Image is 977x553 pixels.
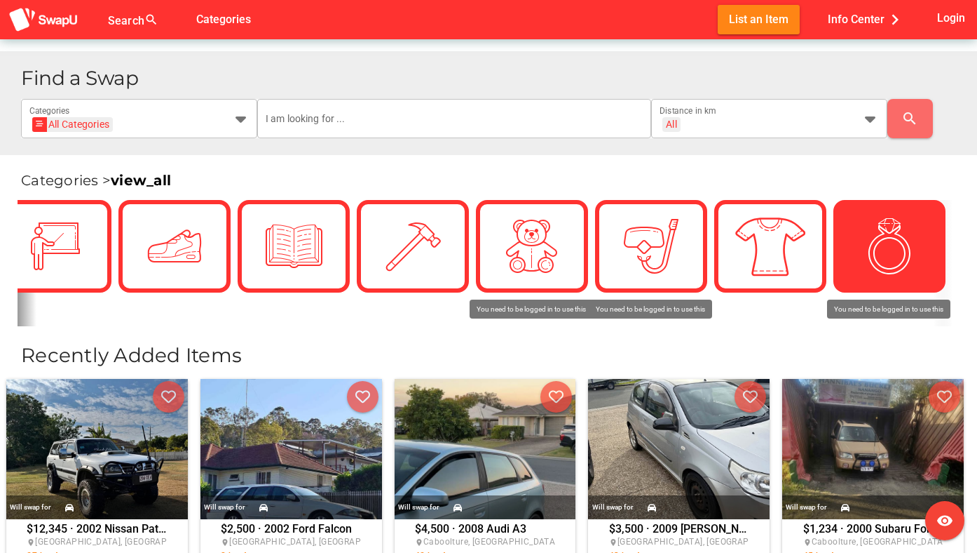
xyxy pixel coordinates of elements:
span: Categories [196,8,251,31]
i: search [901,110,918,127]
img: nicholas.robertson%2Bfacebook%40swapu.com.au%2F811305414968589%2F811305414968589-photo-0.jpg [200,379,382,519]
img: nicholas.robertson%2Bfacebook%40swapu.com.au%2F1123536546050773%2F1123536546050773-photo-0.jpg [6,379,188,519]
span: [GEOGRAPHIC_DATA], [GEOGRAPHIC_DATA] [229,537,404,547]
i: place [415,538,423,547]
span: [GEOGRAPHIC_DATA], [GEOGRAPHIC_DATA] [617,537,792,547]
i: place [221,538,229,547]
button: Categories [185,5,262,34]
i: chevron_right [884,9,906,30]
div: Will swap for [204,500,245,515]
div: Will swap for [786,500,827,515]
i: place [27,538,35,547]
button: Info Center [817,5,917,34]
div: Will swap for [592,500,634,515]
i: place [609,538,617,547]
a: view_all [111,172,171,189]
i: false [175,11,192,28]
span: Categories > [21,172,171,189]
a: Categories [185,12,262,25]
i: place [803,538,812,547]
span: [GEOGRAPHIC_DATA], [GEOGRAPHIC_DATA] [35,537,210,547]
span: List an Item [729,10,788,29]
div: All [666,118,676,131]
span: Recently Added Items [21,343,242,367]
input: I am looking for ... [266,99,643,138]
button: Login [934,5,969,31]
span: Caboolture, [GEOGRAPHIC_DATA] [812,537,946,547]
div: Will swap for [398,500,439,515]
i: visibility [936,512,953,529]
div: All Categories [36,117,109,132]
div: Will swap for [10,500,51,515]
button: List an Item [718,5,800,34]
img: nicholas.robertson%2Bfacebook%40swapu.com.au%2F4059778134245397%2F4059778134245397-photo-0.jpg [395,379,576,519]
img: nicholas.robertson%2Bfacebook%40swapu.com.au%2F843068061390428%2F843068061390428-photo-0.jpg [782,379,964,519]
span: Login [937,8,965,27]
h1: Find a Swap [21,68,966,88]
img: aSD8y5uGLpzPJLYTcYcjNu3laj1c05W5KWf0Ds+Za8uybjssssuu+yyyy677LKX2n+PWMSDJ9a87AAAAABJRU5ErkJggg== [8,7,78,33]
span: Caboolture, [GEOGRAPHIC_DATA] [423,537,558,547]
span: Info Center [828,8,906,31]
img: nicholas.robertson%2Bfacebook%40swapu.com.au%2F1741911216464607%2F1741911216464607-photo-0.jpg [588,379,770,519]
